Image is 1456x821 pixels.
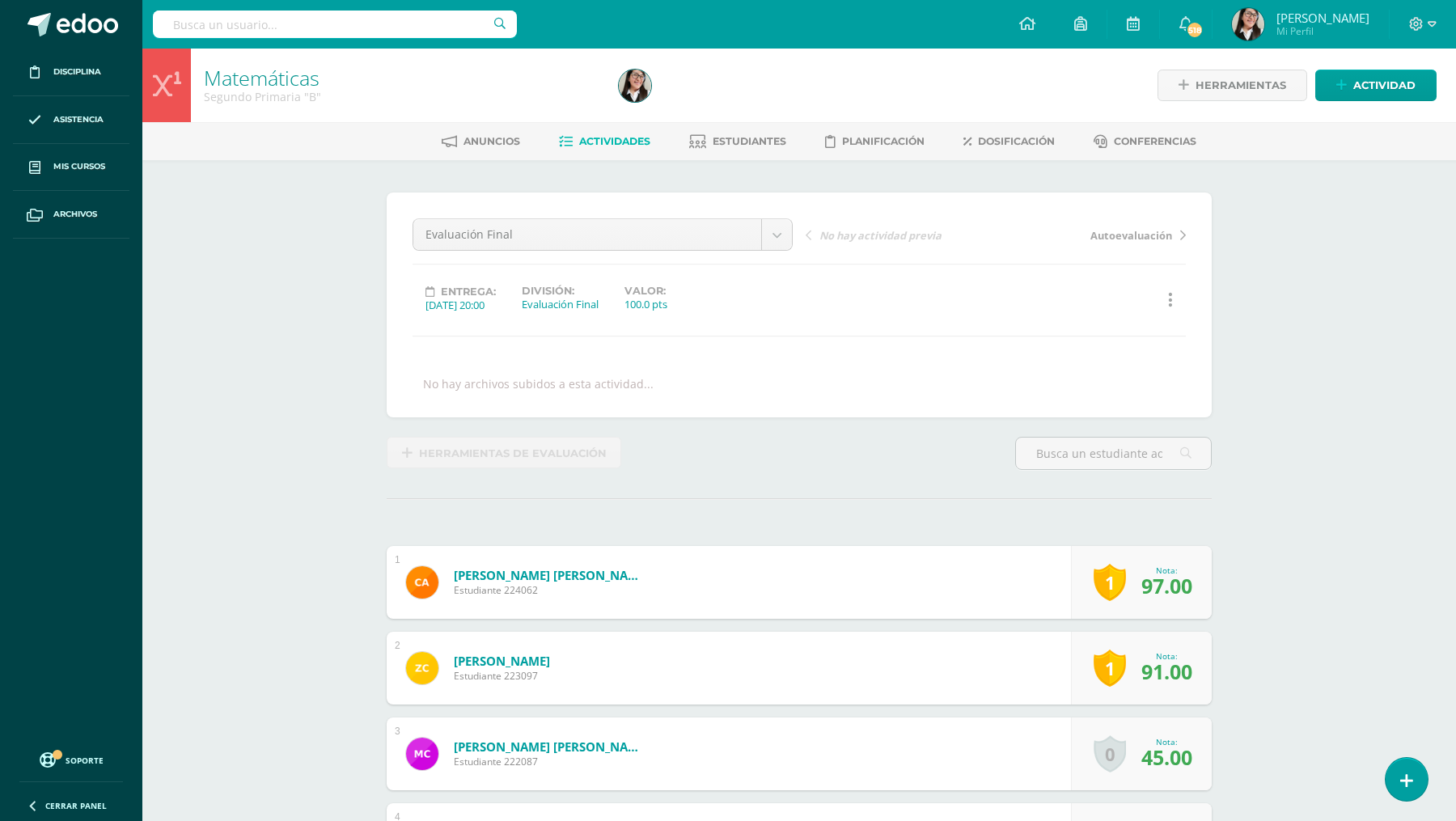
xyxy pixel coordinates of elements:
span: Estudiantes [713,135,786,147]
span: Evaluación Final [425,219,749,250]
span: Entrega: [441,286,496,298]
img: 3425cc45bd95432486216d79e270286e.png [406,652,438,684]
a: [PERSON_NAME] [454,653,550,669]
a: Mis cursos [13,144,129,192]
div: [DATE] 20:00 [425,298,496,312]
a: 1 [1094,564,1126,601]
span: 91.00 [1141,658,1192,685]
a: Actividad [1315,70,1437,101]
div: Segundo Primaria 'B' [204,89,599,104]
span: No hay actividad previa [819,228,942,243]
a: Dosificación [963,129,1055,154]
span: Disciplina [53,66,101,78]
label: División: [522,285,599,297]
a: Evaluación Final [413,219,792,250]
a: Soporte [19,748,123,770]
img: b672ce215c7a397082cf1d4e6a4accca.png [406,566,438,599]
span: Soporte [66,755,104,766]
img: 5358fa9db8ffc193310ed9165011e703.png [619,70,651,102]
a: 1 [1094,650,1126,687]
img: 5358fa9db8ffc193310ed9165011e703.png [1232,8,1264,40]
span: Mi Perfil [1276,24,1369,38]
span: Actividades [579,135,650,147]
span: Anuncios [463,135,520,147]
span: Herramientas de evaluación [419,438,607,468]
span: Estudiante 223097 [454,669,550,683]
span: Asistencia [53,113,104,126]
a: Autoevaluación [996,226,1186,243]
span: 518 [1186,21,1204,39]
div: Nota: [1141,650,1192,662]
span: Dosificación [978,135,1055,147]
a: Actividades [559,129,650,154]
a: Matemáticas [204,64,320,91]
span: Estudiante 222087 [454,755,648,768]
span: Mis cursos [53,160,105,173]
a: Disciplina [13,49,129,96]
a: Herramientas [1158,70,1307,101]
span: Conferencias [1114,135,1196,147]
a: Conferencias [1094,129,1196,154]
img: 1021ecdeb0dc316fbff01e61f4370d28.png [406,738,438,770]
div: Nota: [1141,736,1192,747]
span: Herramientas [1196,70,1286,100]
a: [PERSON_NAME] [PERSON_NAME] [454,567,648,583]
span: 97.00 [1141,572,1192,599]
span: Cerrar panel [45,800,107,811]
span: 45.00 [1141,743,1192,771]
a: Asistencia [13,96,129,144]
span: Actividad [1353,70,1416,100]
a: Planificación [825,129,925,154]
span: [PERSON_NAME] [1276,10,1369,26]
span: Autoevaluación [1090,228,1172,243]
label: Valor: [624,285,667,297]
div: Evaluación Final [522,297,599,311]
a: Estudiantes [689,129,786,154]
input: Busca un usuario... [153,11,517,38]
span: Estudiante 224062 [454,583,648,597]
a: 0 [1094,735,1126,772]
a: [PERSON_NAME] [PERSON_NAME] [454,738,648,755]
input: Busca un estudiante aquí... [1016,438,1211,469]
span: Planificación [842,135,925,147]
a: Archivos [13,191,129,239]
h1: Matemáticas [204,66,599,89]
div: No hay archivos subidos a esta actividad... [423,376,654,391]
div: 100.0 pts [624,297,667,311]
div: Nota: [1141,565,1192,576]
a: Anuncios [442,129,520,154]
span: Archivos [53,208,97,221]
